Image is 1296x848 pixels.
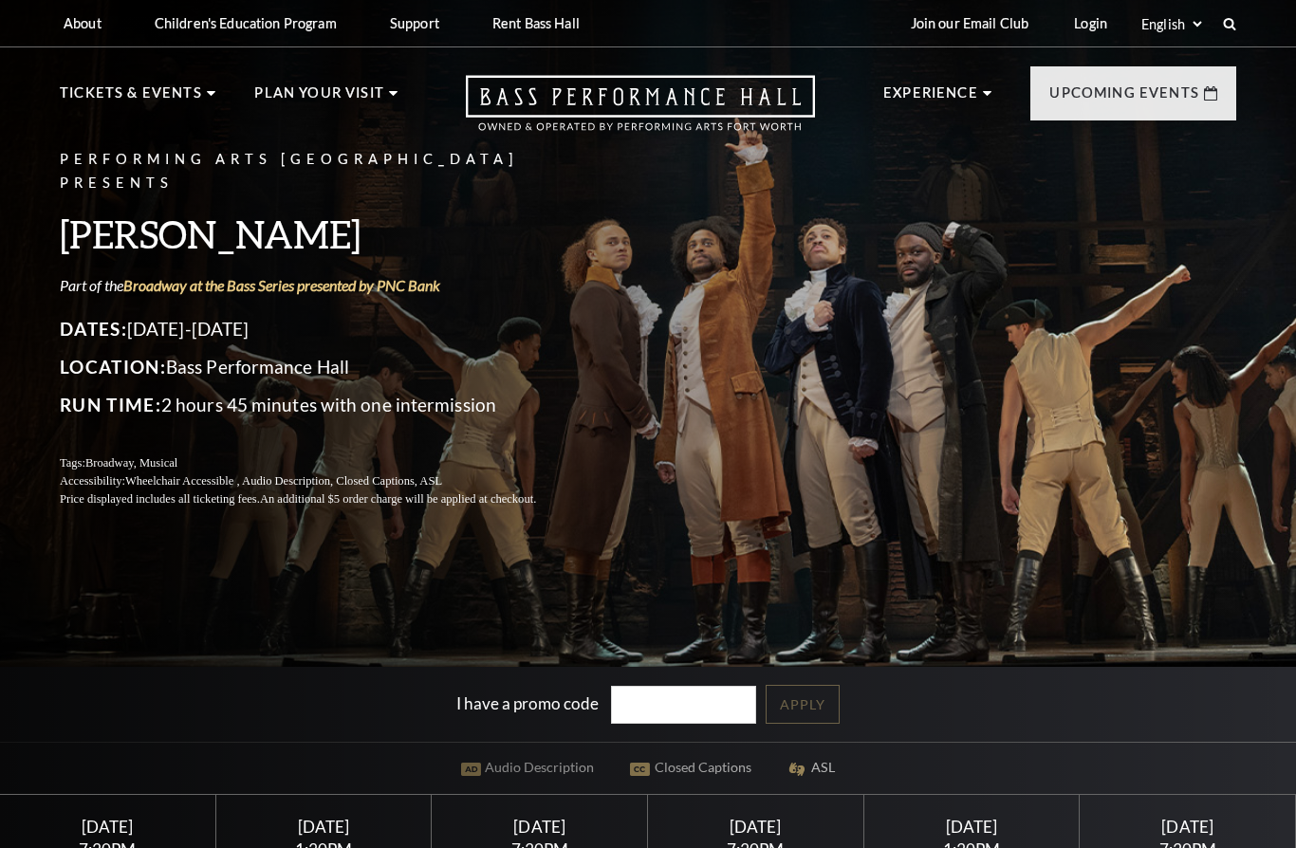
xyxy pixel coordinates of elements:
p: Experience [883,82,978,116]
label: I have a promo code [456,692,599,712]
p: About [64,15,102,31]
p: Support [390,15,439,31]
h3: [PERSON_NAME] [60,210,582,258]
p: Bass Performance Hall [60,352,582,382]
span: Broadway, Musical [85,456,177,470]
select: Select: [1138,15,1205,33]
span: Run Time: [60,394,161,415]
div: [DATE] [23,817,193,837]
p: Tags: [60,454,582,472]
a: Broadway at the Bass Series presented by PNC Bank [123,276,440,294]
div: [DATE] [1102,817,1272,837]
p: Tickets & Events [60,82,202,116]
span: Location: [60,356,166,378]
div: [DATE] [886,817,1056,837]
p: 2 hours 45 minutes with one intermission [60,390,582,420]
p: [DATE]-[DATE] [60,314,582,344]
p: Rent Bass Hall [492,15,580,31]
div: [DATE] [671,817,841,837]
div: [DATE] [454,817,624,837]
p: Performing Arts [GEOGRAPHIC_DATA] Presents [60,148,582,195]
p: Upcoming Events [1049,82,1199,116]
p: Accessibility: [60,472,582,490]
p: Plan Your Visit [254,82,384,116]
div: [DATE] [238,817,408,837]
p: Children's Education Program [155,15,337,31]
span: Wheelchair Accessible , Audio Description, Closed Captions, ASL [125,474,442,488]
p: Price displayed includes all ticketing fees. [60,490,582,508]
span: Dates: [60,318,127,340]
span: An additional $5 order charge will be applied at checkout. [260,492,536,506]
p: Part of the [60,275,582,296]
